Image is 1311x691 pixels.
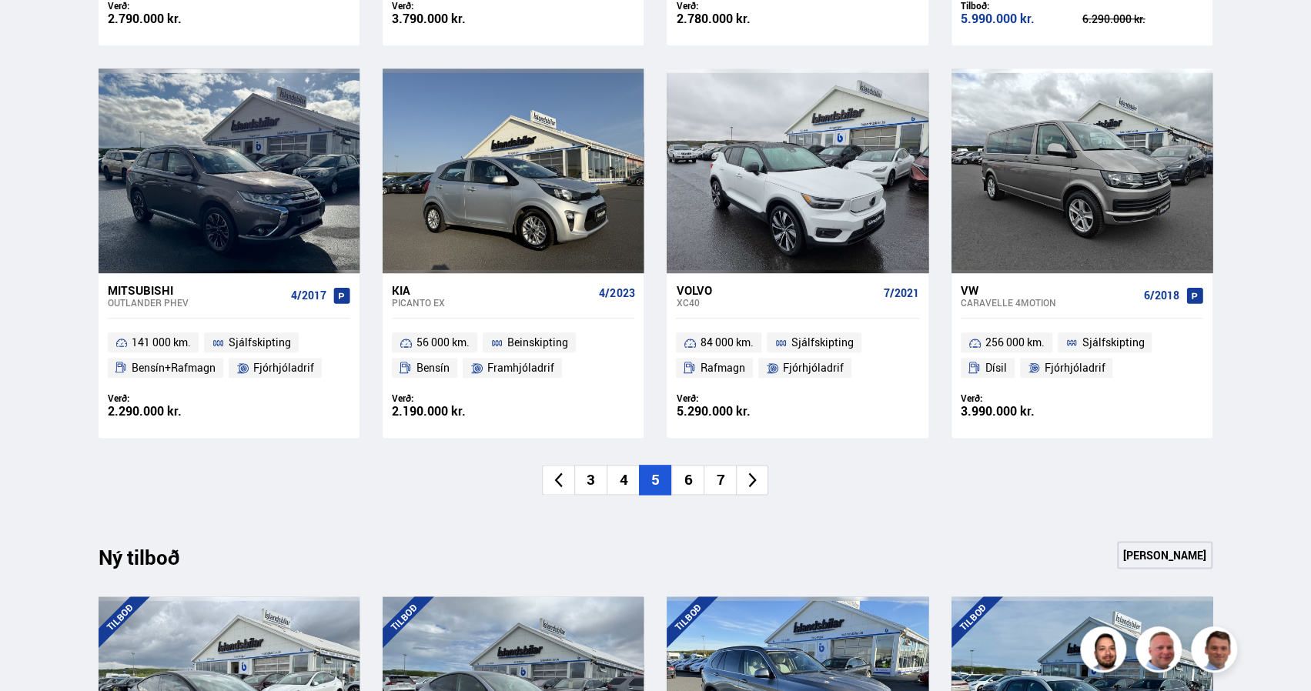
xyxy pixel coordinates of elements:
div: Verð: [392,392,513,404]
span: 4/2023 [599,287,634,299]
span: 4/2017 [291,289,326,302]
li: 6 [671,465,704,495]
div: VW [961,283,1138,297]
span: 141 000 km. [132,333,191,352]
div: Outlander PHEV [108,297,285,308]
button: Open LiveChat chat widget [12,6,59,52]
span: Sjálfskipting [1082,333,1144,352]
div: 5.290.000 kr. [676,405,798,418]
span: 6/2018 [1144,289,1179,302]
span: 56 000 km. [416,333,470,352]
span: Fjórhjóladrif [783,359,844,377]
span: Bensín+Rafmagn [132,359,216,377]
span: Dísil [985,359,1007,377]
div: 2.190.000 kr. [392,405,513,418]
div: XC40 [676,297,877,308]
div: Ný tilboð [99,546,206,578]
div: 2.780.000 kr. [676,12,798,25]
div: Verð: [108,392,229,404]
img: siFngHWaQ9KaOqBr.png [1138,629,1184,675]
a: VW Caravelle 4MOTION 6/2018 256 000 km. Sjálfskipting Dísil Fjórhjóladrif Verð: 3.990.000 kr. [951,273,1212,438]
span: Fjórhjóladrif [1044,359,1105,377]
span: 256 000 km. [985,333,1045,352]
div: 2.290.000 kr. [108,405,229,418]
img: nhp88E3Fdnt1Opn2.png [1082,629,1129,675]
div: Mitsubishi [108,283,285,297]
div: 2.790.000 kr. [108,12,229,25]
div: 5.990.000 kr. [961,12,1082,25]
span: Beinskipting [507,333,568,352]
div: Picanto EX [392,297,593,308]
span: Bensín [416,359,450,377]
span: Sjálfskipting [791,333,854,352]
div: Verð: [676,392,798,404]
a: Kia Picanto EX 4/2023 56 000 km. Beinskipting Bensín Framhjóladrif Verð: 2.190.000 kr. [383,273,644,438]
img: FbJEzSuNWCJXmdc-.webp [1193,629,1239,675]
span: 84 000 km. [701,333,754,352]
div: Verð: [961,392,1082,404]
a: Mitsubishi Outlander PHEV 4/2017 141 000 km. Sjálfskipting Bensín+Rafmagn Fjórhjóladrif Verð: 2.2... [99,273,360,438]
div: 3.990.000 kr. [961,405,1082,418]
div: Caravelle 4MOTION [961,297,1138,308]
li: 5 [639,465,671,495]
div: Kia [392,283,593,297]
a: Volvo XC40 7/2021 84 000 km. Sjálfskipting Rafmagn Fjórhjóladrif Verð: 5.290.000 kr. [667,273,928,438]
span: Framhjóladrif [487,359,554,377]
span: Rafmagn [701,359,745,377]
div: 3.790.000 kr. [392,12,513,25]
span: Sjálfskipting [229,333,291,352]
span: Fjórhjóladrif [253,359,314,377]
a: [PERSON_NAME] [1117,541,1212,569]
div: 6.290.000 kr. [1082,14,1203,25]
li: 4 [607,465,639,495]
div: Volvo [676,283,877,297]
li: 3 [574,465,607,495]
li: 7 [704,465,736,495]
span: 7/2021 [884,287,919,299]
